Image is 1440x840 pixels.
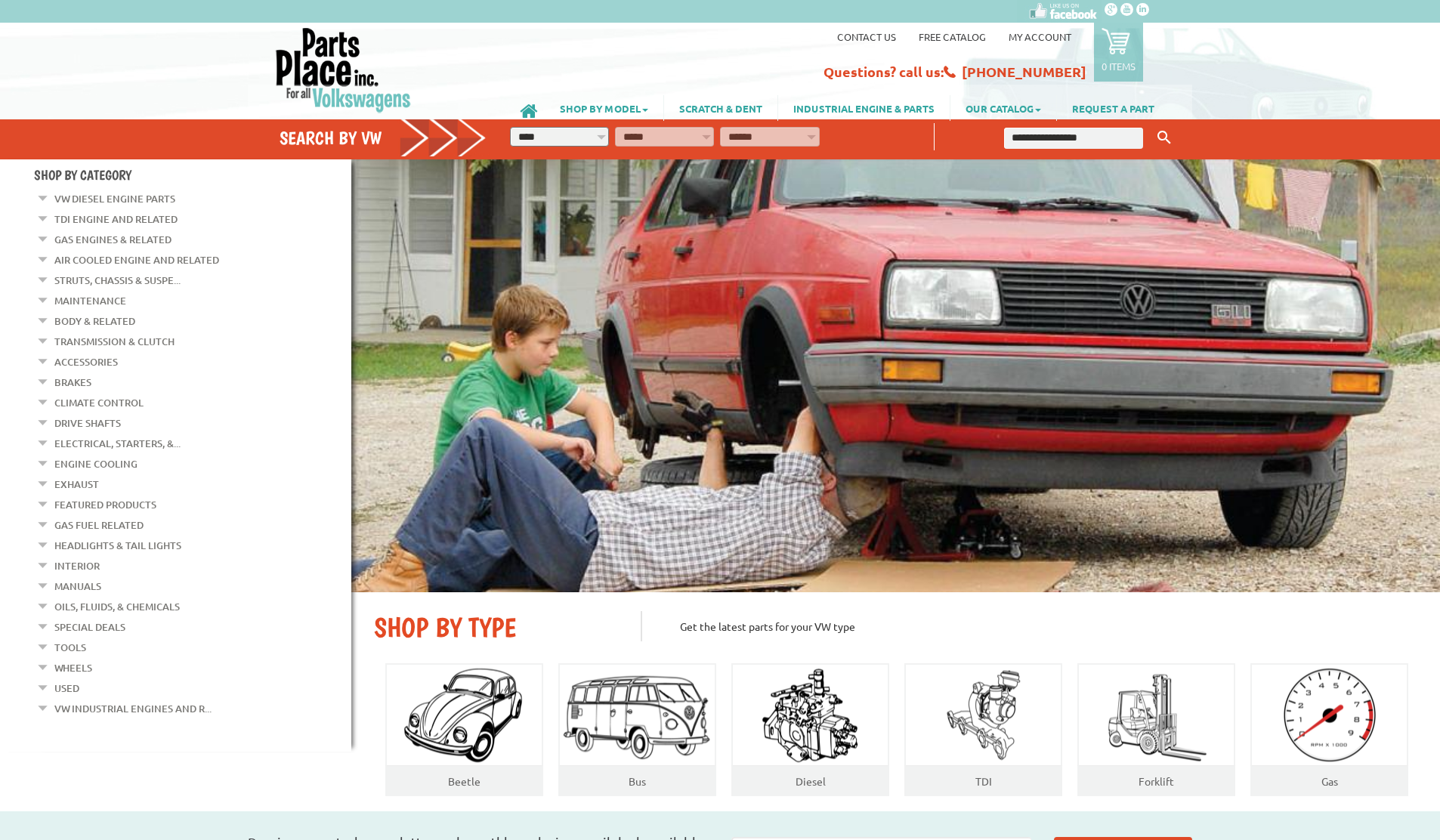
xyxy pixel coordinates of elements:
[1104,664,1210,766] img: Forklift
[388,664,540,766] img: Beatle
[54,311,135,331] a: Body & Related
[54,556,100,576] a: Interior
[1009,30,1071,43] a: My Account
[54,413,121,433] a: Drive Shafts
[1094,23,1143,82] a: 0 items
[54,372,91,392] a: Brakes
[545,95,663,121] a: SHOP BY MODEL
[54,678,79,698] a: Used
[54,454,138,474] a: Engine Cooling
[54,699,212,718] a: VW Industrial Engines and R...
[54,638,86,657] a: Tools
[1139,774,1174,788] a: Forklift
[664,95,777,121] a: SCRATCH & DENT
[54,495,156,514] a: Featured Products
[374,611,618,644] h2: SHOP BY TYPE
[54,291,126,310] a: Maintenance
[641,611,1417,641] p: Get the latest parts for your VW type
[1102,60,1136,73] p: 0 items
[756,664,865,766] img: Diesel
[34,167,351,183] h4: Shop By Category
[1268,664,1390,766] img: Gas
[54,597,180,616] a: Oils, Fluids, & Chemicals
[54,270,181,290] a: Struts, Chassis & Suspe...
[1153,125,1176,150] button: Keyword Search
[274,26,413,113] img: Parts Place Inc!
[837,30,896,43] a: Contact us
[54,189,175,208] a: VW Diesel Engine Parts
[54,250,219,270] a: Air Cooled Engine and Related
[1321,774,1338,788] a: Gas
[54,209,178,229] a: TDI Engine and Related
[54,230,172,249] a: Gas Engines & Related
[54,576,101,596] a: Manuals
[935,664,1033,766] img: TDI
[629,774,646,788] a: Bus
[54,658,92,678] a: Wheels
[54,536,181,555] a: Headlights & Tail Lights
[560,669,715,761] img: Bus
[796,774,826,788] a: Diesel
[54,474,99,494] a: Exhaust
[54,617,125,637] a: Special Deals
[54,515,144,535] a: Gas Fuel Related
[975,774,992,788] a: TDI
[280,127,487,149] h4: Search by VW
[950,95,1056,121] a: OUR CATALOG
[1057,95,1170,121] a: REQUEST A PART
[54,352,118,372] a: Accessories
[54,332,175,351] a: Transmission & Clutch
[54,434,181,453] a: Electrical, Starters, &...
[54,393,144,412] a: Climate Control
[778,95,950,121] a: INDUSTRIAL ENGINE & PARTS
[919,30,986,43] a: Free Catalog
[448,774,481,788] a: Beetle
[351,159,1440,592] img: First slide [900x500]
